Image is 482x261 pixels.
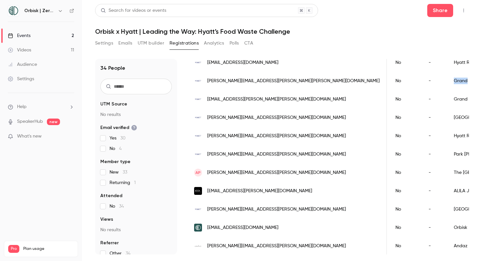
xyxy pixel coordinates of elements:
div: - [422,53,447,72]
div: No [389,127,422,145]
span: Email verified [100,124,137,131]
span: Views [100,216,113,223]
span: Attended [100,193,122,199]
span: 1 [134,180,136,185]
span: [PERSON_NAME][EMAIL_ADDRESS][PERSON_NAME][DOMAIN_NAME] [207,151,346,158]
div: - [422,200,447,218]
span: [EMAIL_ADDRESS][PERSON_NAME][DOMAIN_NAME] [207,188,312,195]
span: Help [17,103,27,110]
div: - [422,182,447,200]
img: alilahotels.com [194,187,202,195]
img: hyatt.com [194,77,202,85]
div: No [389,163,422,182]
button: Settings [95,38,113,48]
span: Yes [110,135,126,141]
div: - [422,72,447,90]
span: AP [195,170,201,176]
div: Events [8,32,30,39]
span: [PERSON_NAME][EMAIL_ADDRESS][PERSON_NAME][DOMAIN_NAME] [207,169,346,176]
span: Returning [110,179,136,186]
p: No results [100,227,172,233]
h1: Orbisk x Hyatt | Leading the Way: Hyatt’s Food Waste Challenge [95,28,469,35]
span: What's new [17,133,42,140]
span: [PERSON_NAME][EMAIL_ADDRESS][PERSON_NAME][DOMAIN_NAME] [207,206,346,213]
button: Registrations [170,38,199,48]
span: [EMAIL_ADDRESS][PERSON_NAME][PERSON_NAME][DOMAIN_NAME] [207,96,346,103]
span: 4 [119,146,122,151]
img: hyatt.com [194,95,202,103]
span: Member type [100,158,131,165]
div: Settings [8,76,34,82]
span: [PERSON_NAME][EMAIL_ADDRESS][PERSON_NAME][DOMAIN_NAME] [207,114,346,121]
span: 30 [120,136,126,140]
span: [PERSON_NAME][EMAIL_ADDRESS][PERSON_NAME][DOMAIN_NAME] [207,133,346,140]
div: No [389,90,422,108]
li: help-dropdown-opener [8,103,74,110]
img: Orbisk | Zero Food Waste [8,6,19,16]
div: No [389,53,422,72]
h6: Orbisk | Zero Food Waste [24,8,55,14]
div: - [422,108,447,127]
img: orbisk.com [194,224,202,232]
iframe: Noticeable Trigger [66,134,74,140]
span: Pro [8,245,19,253]
div: - [422,127,447,145]
button: UTM builder [138,38,164,48]
div: No [389,145,422,163]
div: - [422,163,447,182]
span: [EMAIL_ADDRESS][DOMAIN_NAME] [207,224,278,231]
span: UTM Source [100,101,127,107]
h1: 34 People [100,64,125,72]
span: [EMAIL_ADDRESS][DOMAIN_NAME] [207,59,278,66]
div: No [389,182,422,200]
div: No [389,218,422,237]
p: No results [100,111,172,118]
div: - [422,237,447,255]
button: Emails [118,38,132,48]
span: Plan usage [23,246,74,252]
img: hyatt.com [194,150,202,158]
div: No [389,108,422,127]
img: hyatt.com [194,114,202,121]
span: new [47,119,60,125]
button: CTA [244,38,253,48]
div: Search for videos or events [101,7,166,14]
span: No [110,203,124,210]
span: 33 [123,170,127,175]
button: Share [427,4,453,17]
span: 34 [126,251,131,256]
div: No [389,200,422,218]
span: [PERSON_NAME][EMAIL_ADDRESS][PERSON_NAME][DOMAIN_NAME] [207,243,346,250]
section: facet-groups [100,101,172,257]
div: - [422,145,447,163]
div: - [422,90,447,108]
img: hyatt.com [194,132,202,140]
img: hyatt.com [194,205,202,213]
div: - [422,218,447,237]
span: Referrer [100,240,119,246]
span: No [110,145,122,152]
div: Videos [8,47,31,53]
span: 34 [119,204,124,209]
img: hyatt.com [194,59,202,66]
img: andaz.com [194,242,202,250]
span: [PERSON_NAME][EMAIL_ADDRESS][PERSON_NAME][PERSON_NAME][DOMAIN_NAME] [207,78,380,84]
button: Polls [230,38,239,48]
div: No [389,237,422,255]
a: SpeakerHub [17,118,43,125]
span: Other [110,250,131,257]
div: No [389,72,422,90]
button: Analytics [204,38,224,48]
div: Audience [8,61,37,68]
span: New [110,169,127,176]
